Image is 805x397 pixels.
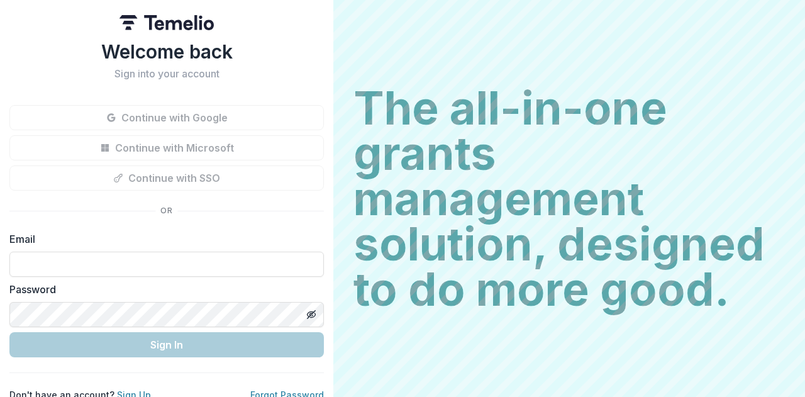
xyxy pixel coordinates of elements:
[9,282,316,297] label: Password
[301,305,321,325] button: Toggle password visibility
[119,15,214,30] img: Temelio
[9,332,324,357] button: Sign In
[9,165,324,191] button: Continue with SSO
[9,232,316,247] label: Email
[9,135,324,160] button: Continue with Microsoft
[9,68,324,80] h2: Sign into your account
[9,40,324,63] h1: Welcome back
[9,105,324,130] button: Continue with Google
